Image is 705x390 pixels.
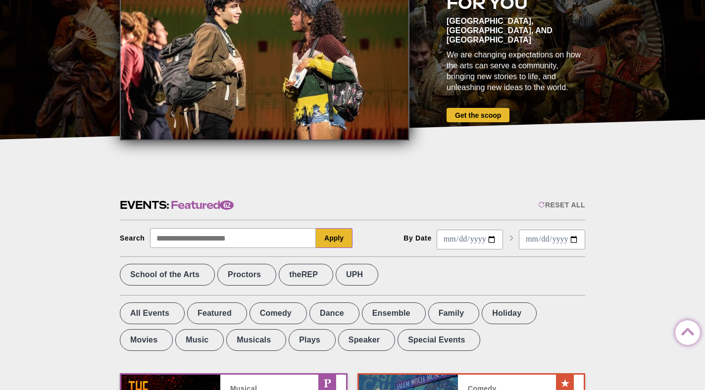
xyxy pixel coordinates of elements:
[362,302,426,324] label: Ensemble
[171,197,234,213] span: Featured
[120,197,234,213] h2: Events:
[538,201,585,209] div: Reset All
[447,16,585,45] div: [GEOGRAPHIC_DATA], [GEOGRAPHIC_DATA], and [GEOGRAPHIC_DATA]
[447,49,585,93] div: We are changing expectations on how the arts can serve a community, bringing new stories to life,...
[175,329,224,351] label: Music
[217,264,276,286] label: Proctors
[279,264,333,286] label: theREP
[428,302,480,324] label: Family
[338,329,395,351] label: Speaker
[398,329,480,351] label: Special Events
[336,264,378,286] label: UPH
[675,321,695,341] a: Back to Top
[120,264,215,286] label: School of the Arts
[403,234,432,242] div: By Date
[187,302,247,324] label: Featured
[309,302,359,324] label: Dance
[226,329,286,351] label: Musicals
[316,228,352,248] button: Apply
[482,302,537,324] label: Holiday
[289,329,336,351] label: Plays
[120,234,145,242] div: Search
[120,302,185,324] label: All Events
[250,302,307,324] label: Comedy
[120,329,173,351] label: Movies
[447,108,509,122] a: Get the scoop
[220,200,234,210] span: 62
